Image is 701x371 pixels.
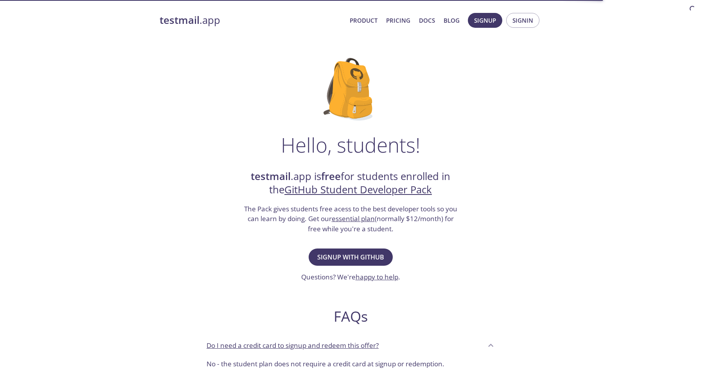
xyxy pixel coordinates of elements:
img: github-student-backpack.png [324,58,378,121]
a: happy to help [356,272,398,281]
strong: free [321,169,341,183]
h3: Questions? We're . [301,272,400,282]
span: Signin [512,15,533,25]
button: Signin [506,13,539,28]
div: Do I need a credit card to signup and redeem this offer? [200,335,501,356]
h2: .app is for students enrolled in the [243,170,458,197]
a: testmail.app [160,14,343,27]
p: Do I need a credit card to signup and redeem this offer? [207,340,379,351]
a: GitHub Student Developer Pack [284,183,432,196]
strong: testmail [160,13,200,27]
strong: testmail [251,169,291,183]
a: essential plan [332,214,375,223]
a: Docs [419,15,435,25]
span: Signup [474,15,496,25]
a: Product [350,15,377,25]
h3: The Pack gives students free acess to the best developer tools so you can learn by doing. Get our... [243,204,458,234]
a: Blog [444,15,460,25]
a: Pricing [386,15,410,25]
p: No - the student plan does not require a credit card at signup or redemption. [207,359,494,369]
span: Signup with GitHub [317,252,384,263]
h1: Hello, students! [281,133,420,157]
h2: FAQs [200,308,501,325]
button: Signup [468,13,502,28]
button: Signup with GitHub [309,249,393,266]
